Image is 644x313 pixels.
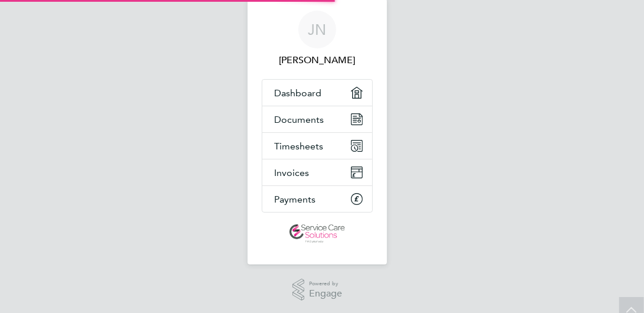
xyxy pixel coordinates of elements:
span: Timesheets [274,141,323,152]
a: JN[PERSON_NAME] [262,11,373,67]
a: Powered byEngage [292,279,343,301]
span: Joel Nunez Martinez [262,53,373,67]
img: servicecare-logo-retina.png [290,224,345,243]
a: Invoices [262,159,372,185]
a: Timesheets [262,133,372,159]
span: Dashboard [274,87,321,99]
span: Powered by [309,279,342,289]
a: Payments [262,186,372,212]
span: JN [308,22,327,37]
span: Documents [274,114,324,125]
span: Invoices [274,167,309,178]
span: Engage [309,289,342,299]
a: Dashboard [262,80,372,106]
a: Go to home page [262,224,373,243]
a: Documents [262,106,372,132]
span: Payments [274,194,316,205]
